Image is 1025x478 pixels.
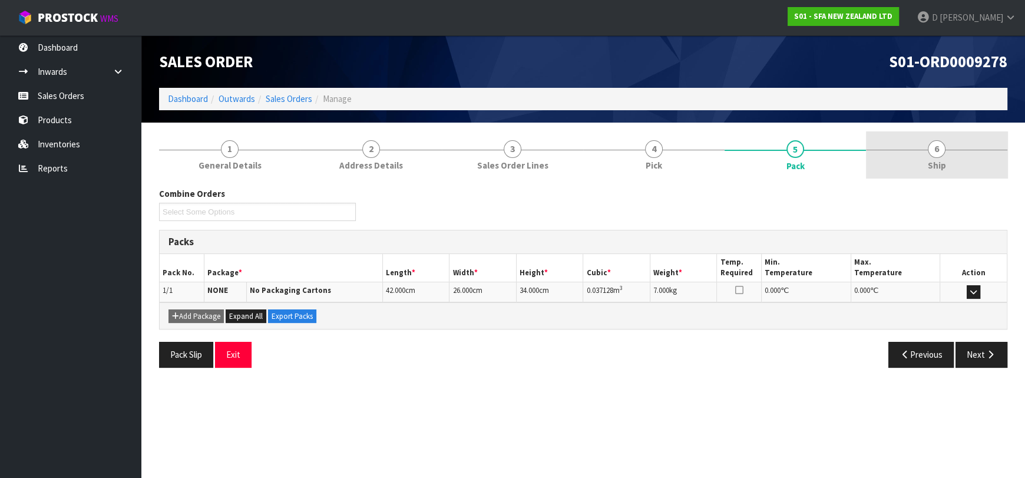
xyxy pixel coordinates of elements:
[168,93,208,104] a: Dashboard
[323,93,352,104] span: Manage
[932,12,938,23] span: D
[168,309,224,324] button: Add Package
[586,285,613,295] span: 0.037128
[520,285,539,295] span: 34.000
[955,342,1007,367] button: Next
[226,309,266,324] button: Expand All
[851,282,940,302] td: ℃
[266,93,312,104] a: Sales Orders
[888,342,954,367] button: Previous
[583,282,650,302] td: m
[449,282,517,302] td: cm
[765,285,781,295] span: 0.000
[159,52,253,71] span: Sales Order
[477,159,548,172] span: Sales Order Lines
[786,160,805,172] span: Pack
[940,254,1007,282] th: Action
[851,254,940,282] th: Max. Temperature
[940,12,1003,23] span: [PERSON_NAME]
[339,159,403,172] span: Address Details
[889,52,1007,71] span: S01-ORD0009278
[646,159,662,172] span: Pick
[215,342,252,367] button: Exit
[645,140,663,158] span: 4
[159,342,213,367] button: Pack Slip
[516,282,583,302] td: cm
[619,284,622,292] sup: 3
[504,140,521,158] span: 3
[786,140,804,158] span: 5
[159,187,225,200] label: Combine Orders
[382,254,449,282] th: Length
[221,140,239,158] span: 1
[362,140,380,158] span: 2
[163,285,173,295] span: 1/1
[250,285,331,295] strong: No Packaging Cartons
[160,254,204,282] th: Pack No.
[159,179,1007,377] span: Pack
[38,10,98,25] span: ProStock
[207,285,228,295] strong: NONE
[382,282,449,302] td: cm
[219,93,255,104] a: Outwards
[449,254,517,282] th: Width
[452,285,472,295] span: 26.000
[762,254,851,282] th: Min. Temperature
[762,282,851,302] td: ℃
[229,311,263,321] span: Expand All
[268,309,316,324] button: Export Packs
[204,254,383,282] th: Package
[928,140,945,158] span: 6
[717,254,762,282] th: Temp. Required
[516,254,583,282] th: Height
[653,285,669,295] span: 7.000
[928,159,946,172] span: Ship
[794,11,892,21] strong: S01 - SFA NEW ZEALAND LTD
[18,10,32,25] img: cube-alt.png
[168,236,998,248] h3: Packs
[583,254,650,282] th: Cubic
[854,285,870,295] span: 0.000
[386,285,405,295] span: 42.000
[100,13,118,24] small: WMS
[650,254,717,282] th: Weight
[650,282,717,302] td: kg
[199,159,262,172] span: General Details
